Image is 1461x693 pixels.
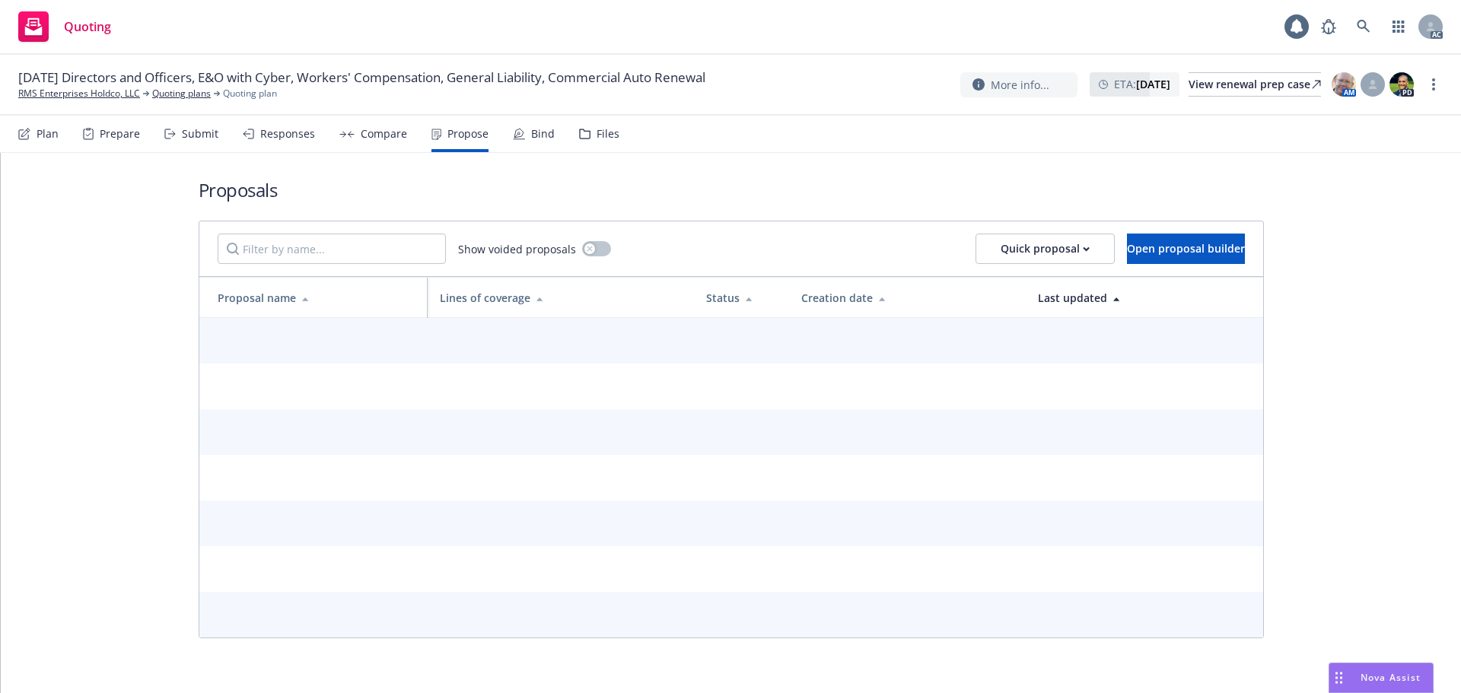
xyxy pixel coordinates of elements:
[12,5,117,48] a: Quoting
[37,128,59,140] div: Plan
[960,72,1077,97] button: More info...
[1001,234,1090,263] div: Quick proposal
[1127,234,1245,264] button: Open proposal builder
[18,68,705,87] span: [DATE] Directors and Officers, E&O with Cyber, Workers' Compensation, General Liability, Commerci...
[1389,72,1414,97] img: photo
[1127,241,1245,256] span: Open proposal builder
[1329,663,1434,693] button: Nova Assist
[100,128,140,140] div: Prepare
[1136,77,1170,91] strong: [DATE]
[361,128,407,140] div: Compare
[1383,11,1414,42] a: Switch app
[706,290,777,306] div: Status
[1332,72,1356,97] img: photo
[458,241,576,257] span: Show voided proposals
[1189,73,1321,96] div: View renewal prep case
[1038,290,1250,306] div: Last updated
[152,87,211,100] a: Quoting plans
[182,128,218,140] div: Submit
[218,234,446,264] input: Filter by name...
[991,77,1049,93] span: More info...
[531,128,555,140] div: Bind
[18,87,140,100] a: RMS Enterprises Holdco, LLC
[801,290,1014,306] div: Creation date
[199,177,1264,202] h1: Proposals
[1361,671,1421,684] span: Nova Assist
[218,290,415,306] div: Proposal name
[1114,76,1170,92] span: ETA :
[597,128,619,140] div: Files
[447,128,489,140] div: Propose
[64,21,111,33] span: Quoting
[440,290,683,306] div: Lines of coverage
[260,128,315,140] div: Responses
[1313,11,1344,42] a: Report a Bug
[1424,75,1443,94] a: more
[1348,11,1379,42] a: Search
[1189,72,1321,97] a: View renewal prep case
[976,234,1115,264] button: Quick proposal
[1329,663,1348,692] div: Drag to move
[223,87,277,100] span: Quoting plan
